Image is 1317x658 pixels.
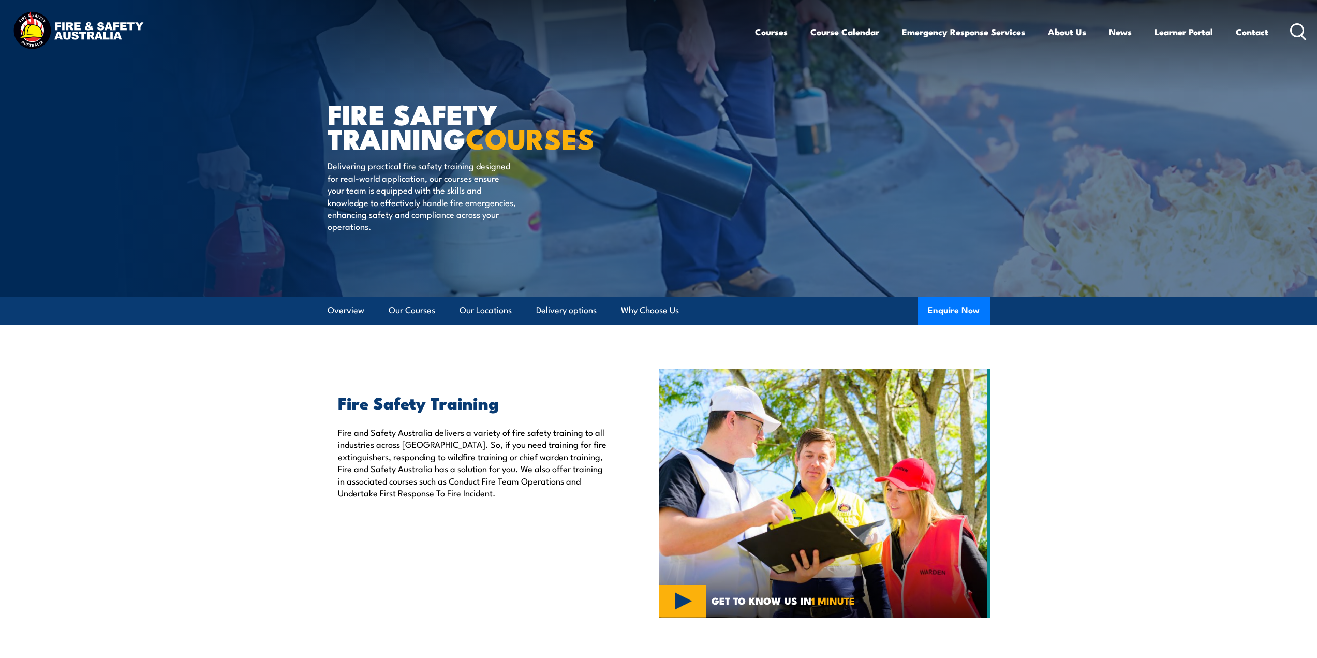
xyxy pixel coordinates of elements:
a: Our Courses [389,297,435,324]
a: About Us [1048,18,1086,46]
a: Emergency Response Services [902,18,1025,46]
strong: 1 MINUTE [811,593,855,608]
a: Learner Portal [1155,18,1213,46]
a: Overview [328,297,364,324]
strong: COURSES [466,116,595,159]
p: Delivering practical fire safety training designed for real-world application, our courses ensure... [328,159,516,232]
a: Contact [1236,18,1268,46]
a: News [1109,18,1132,46]
button: Enquire Now [918,297,990,325]
h2: Fire Safety Training [338,395,611,410]
a: Our Locations [460,297,512,324]
a: Courses [755,18,788,46]
h1: FIRE SAFETY TRAINING [328,101,583,150]
img: Fire Safety Training Courses [659,369,990,618]
a: Why Choose Us [621,297,679,324]
p: Fire and Safety Australia delivers a variety of fire safety training to all industries across [GE... [338,426,611,499]
a: Course Calendar [810,18,879,46]
span: GET TO KNOW US IN [712,596,855,605]
a: Delivery options [536,297,597,324]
